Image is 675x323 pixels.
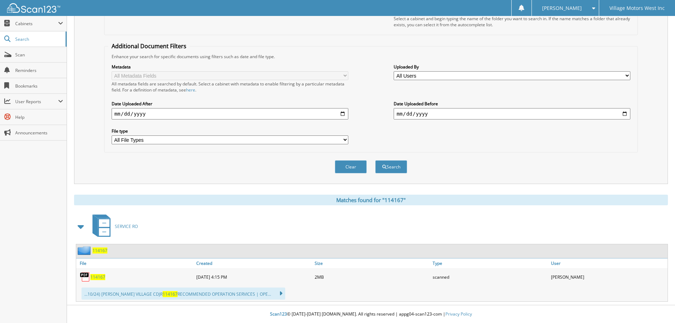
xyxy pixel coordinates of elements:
span: Scan [15,52,63,58]
label: Date Uploaded After [112,101,348,107]
a: File [76,258,195,268]
input: end [394,108,630,119]
img: folder2.png [78,246,92,255]
div: Enhance your search for specific documents using filters such as date and file type. [108,54,634,60]
span: Reminders [15,67,63,73]
div: [DATE] 4:15 PM [195,270,313,284]
span: Village Motors West Inc [609,6,665,10]
div: ...10/24) [PERSON_NAME] VILLAGE CDJR RECOMMENDED OPERATION SERVICES | OPE... [81,288,285,300]
span: SERVICE RO [115,223,138,229]
div: [PERSON_NAME] [549,270,668,284]
span: Bookmarks [15,83,63,89]
img: PDF.png [80,272,90,282]
span: Cabinets [15,21,58,27]
a: 114167 [90,274,105,280]
span: User Reports [15,99,58,105]
a: Type [431,258,549,268]
iframe: Chat Widget [640,289,675,323]
span: Help [15,114,63,120]
div: Select a cabinet and begin typing the name of the folder you want to search in. If the name match... [394,16,630,28]
span: [PERSON_NAME] [542,6,582,10]
a: 114167 [92,247,107,254]
label: Metadata [112,64,348,70]
a: SERVICE RO [88,212,138,240]
label: Uploaded By [394,64,630,70]
a: Created [195,258,313,268]
label: Date Uploaded Before [394,101,630,107]
div: All metadata fields are searched by default. Select a cabinet with metadata to enable filtering b... [112,81,348,93]
a: Privacy Policy [445,311,472,317]
span: 114167 [163,291,178,297]
input: start [112,108,348,119]
a: here [186,87,195,93]
div: scanned [431,270,549,284]
span: Search [15,36,62,42]
button: Search [375,160,407,173]
button: Clear [335,160,367,173]
div: 2MB [313,270,431,284]
div: Matches found for "114167" [74,195,668,205]
label: File type [112,128,348,134]
span: Announcements [15,130,63,136]
legend: Additional Document Filters [108,42,190,50]
a: User [549,258,668,268]
div: © [DATE]-[DATE] [DOMAIN_NAME]. All rights reserved | appg04-scan123-com | [67,306,675,323]
span: Scan123 [270,311,287,317]
a: Size [313,258,431,268]
img: scan123-logo-white.svg [7,3,60,13]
